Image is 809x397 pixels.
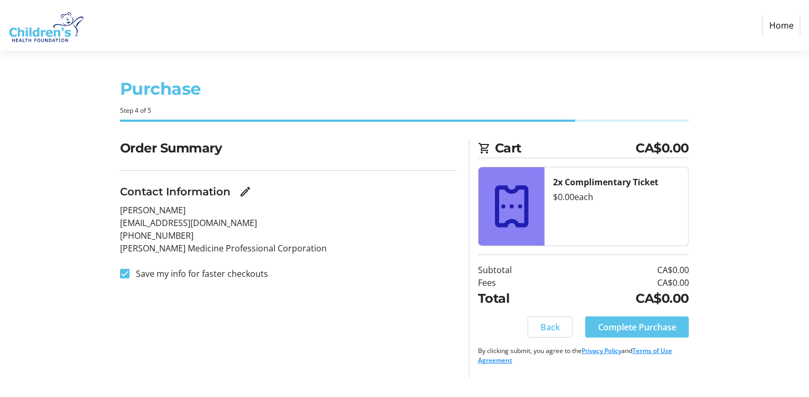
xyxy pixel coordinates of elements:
td: Total [478,289,560,308]
a: Terms of Use Agreement [478,346,672,365]
td: Fees [478,276,560,289]
div: $0.00 each [553,191,680,203]
td: CA$0.00 [560,289,689,308]
p: [PERSON_NAME] Medicine Professional Corporation [120,242,456,255]
span: Complete Purchase [598,321,676,333]
h2: Order Summary [120,139,456,158]
button: Complete Purchase [585,317,689,338]
td: CA$0.00 [560,276,689,289]
div: Step 4 of 5 [120,106,689,115]
h1: Purchase [120,76,689,102]
p: [PHONE_NUMBER] [120,229,456,242]
p: By clicking submit, you agree to the and [478,346,689,365]
p: [EMAIL_ADDRESS][DOMAIN_NAME] [120,216,456,229]
button: Edit Contact Information [235,181,256,202]
span: CA$0.00 [636,139,690,158]
a: Privacy Policy [582,346,621,355]
td: CA$0.00 [560,264,689,276]
span: Back [540,321,560,333]
img: Children's Health Foundation's Logo [8,4,84,47]
strong: 2x Complimentary Ticket [553,176,658,188]
td: Subtotal [478,264,560,276]
p: [PERSON_NAME] [120,204,456,216]
h3: Contact Information [120,184,231,200]
button: Back [528,317,573,338]
span: Cart [495,139,636,158]
label: Save my info for faster checkouts [130,267,268,280]
a: Home [762,15,801,35]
